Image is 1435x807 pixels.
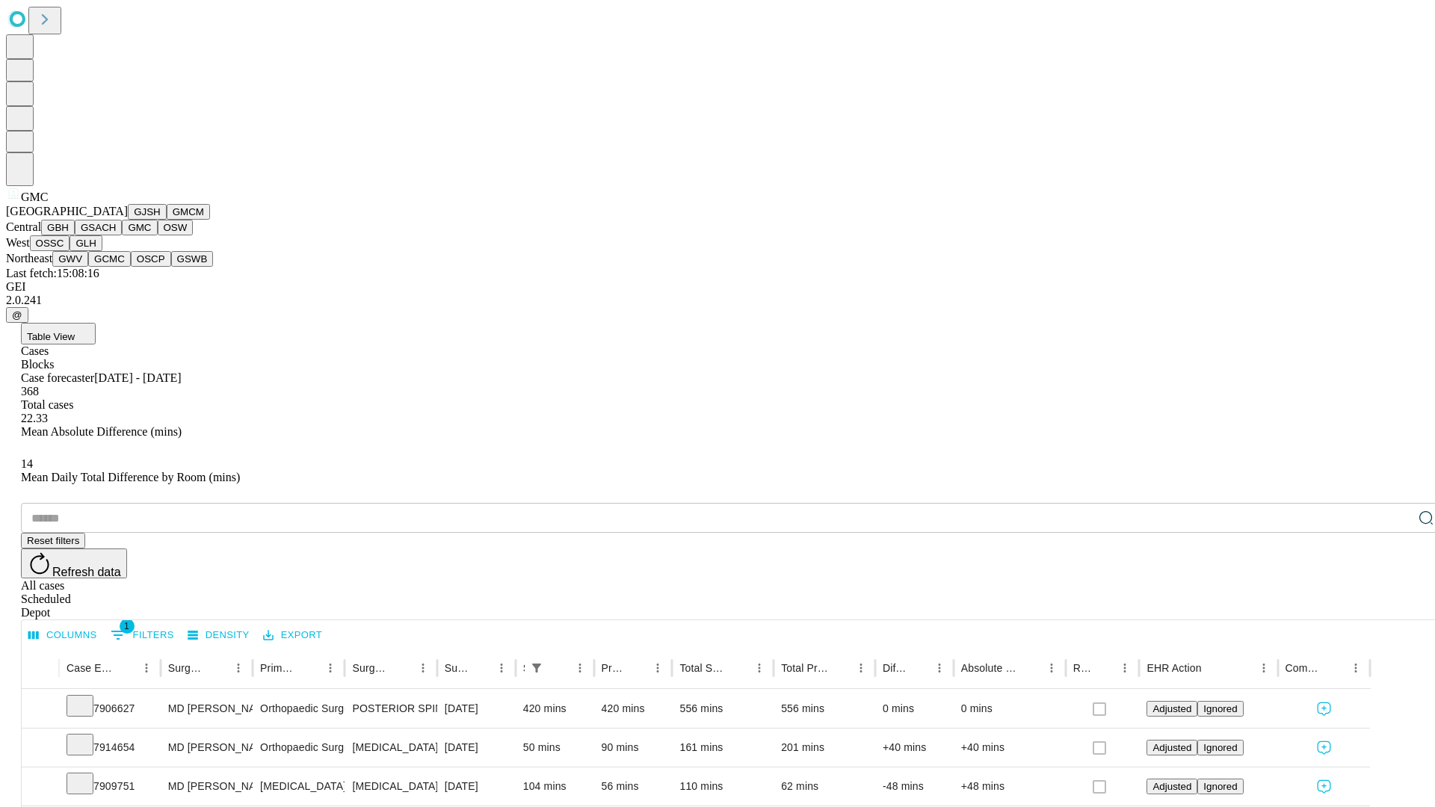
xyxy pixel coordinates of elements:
[781,690,868,728] div: 556 mins
[52,566,121,578] span: Refresh data
[602,690,665,728] div: 420 mins
[1020,658,1041,678] button: Sort
[679,767,766,806] div: 110 mins
[523,767,587,806] div: 104 mins
[851,658,871,678] button: Menu
[352,767,429,806] div: [MEDICAL_DATA] LESS THAN 50SQ CM
[961,690,1058,728] div: 0 mins
[260,662,297,674] div: Primary Service
[549,658,570,678] button: Sort
[122,220,157,235] button: GMC
[781,767,868,806] div: 62 mins
[1324,658,1345,678] button: Sort
[961,662,1019,674] div: Absolute Difference
[523,662,525,674] div: Scheduled In Room Duration
[929,658,950,678] button: Menu
[961,767,1058,806] div: +48 mins
[21,471,240,483] span: Mean Daily Total Difference by Room (mins)
[6,267,99,279] span: Last fetch: 15:08:16
[67,729,153,767] div: 7914654
[445,729,508,767] div: [DATE]
[602,729,665,767] div: 90 mins
[167,204,210,220] button: GMCM
[259,624,326,647] button: Export
[168,662,206,674] div: Surgeon Name
[1152,781,1191,792] span: Adjusted
[21,398,73,411] span: Total cases
[883,690,946,728] div: 0 mins
[168,767,245,806] div: MD [PERSON_NAME] [PERSON_NAME] Md
[88,251,131,267] button: GCMC
[29,735,52,761] button: Expand
[136,658,157,678] button: Menu
[184,624,253,647] button: Density
[570,658,590,678] button: Menu
[70,235,102,251] button: GLH
[352,662,389,674] div: Surgery Name
[41,220,75,235] button: GBH
[908,658,929,678] button: Sort
[445,690,508,728] div: [DATE]
[1203,781,1237,792] span: Ignored
[626,658,647,678] button: Sort
[260,729,337,767] div: Orthopaedic Surgery
[1286,662,1323,674] div: Comments
[392,658,413,678] button: Sort
[21,533,85,548] button: Reset filters
[67,662,114,674] div: Case Epic Id
[883,662,907,674] div: Difference
[1147,701,1197,717] button: Adjusted
[260,767,337,806] div: [MEDICAL_DATA]
[21,412,48,424] span: 22.33
[1197,779,1243,794] button: Ignored
[830,658,851,678] button: Sort
[6,205,128,217] span: [GEOGRAPHIC_DATA]
[1152,742,1191,753] span: Adjusted
[1203,658,1224,678] button: Sort
[171,251,214,267] button: GSWB
[1147,740,1197,755] button: Adjusted
[52,251,88,267] button: GWV
[749,658,770,678] button: Menu
[1253,658,1274,678] button: Menu
[67,690,153,728] div: 7906627
[29,696,52,723] button: Expand
[647,658,668,678] button: Menu
[158,220,194,235] button: OSW
[602,662,626,674] div: Predicted In Room Duration
[679,690,766,728] div: 556 mins
[29,774,52,800] button: Expand
[602,767,665,806] div: 56 mins
[1073,662,1093,674] div: Resolved in EHR
[1147,779,1197,794] button: Adjusted
[1203,742,1237,753] span: Ignored
[781,729,868,767] div: 201 mins
[1197,740,1243,755] button: Ignored
[21,425,182,438] span: Mean Absolute Difference (mins)
[128,204,167,220] button: GJSH
[21,323,96,344] button: Table View
[25,624,101,647] button: Select columns
[21,191,48,203] span: GMC
[12,309,22,321] span: @
[21,457,33,470] span: 14
[120,619,135,634] span: 1
[491,658,512,678] button: Menu
[1041,658,1062,678] button: Menu
[6,220,41,233] span: Central
[445,662,469,674] div: Surgery Date
[1203,703,1237,714] span: Ignored
[352,690,429,728] div: POSTERIOR SPINE SEGMENTAL INSTRUMENTATION 13 OR MORE PSF
[320,658,341,678] button: Menu
[961,729,1058,767] div: +40 mins
[260,690,337,728] div: Orthopaedic Surgery
[728,658,749,678] button: Sort
[526,658,547,678] div: 1 active filter
[168,729,245,767] div: MD [PERSON_NAME] [PERSON_NAME] Md
[445,767,508,806] div: [DATE]
[883,729,946,767] div: +40 mins
[27,535,79,546] span: Reset filters
[6,280,1429,294] div: GEI
[523,690,587,728] div: 420 mins
[21,385,39,398] span: 368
